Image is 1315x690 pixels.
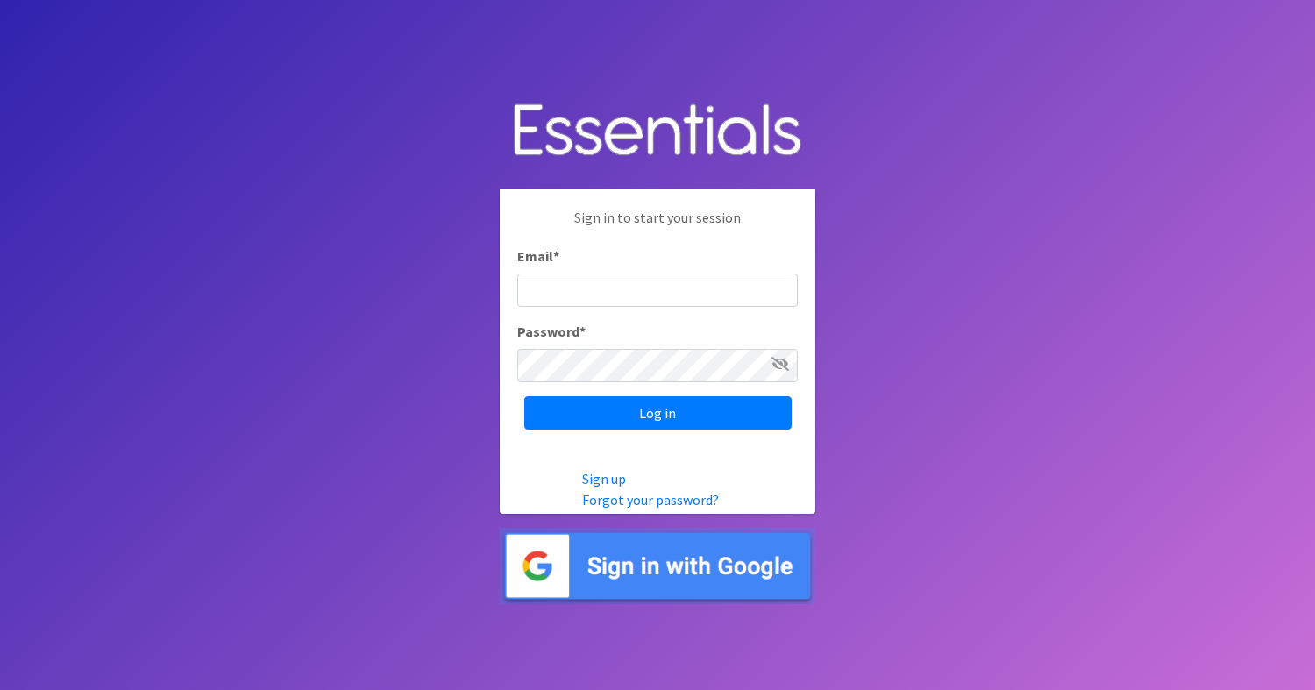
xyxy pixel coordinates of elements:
[579,323,586,340] abbr: required
[517,321,586,342] label: Password
[500,86,815,176] img: Human Essentials
[582,470,626,487] a: Sign up
[517,207,798,245] p: Sign in to start your session
[553,247,559,265] abbr: required
[582,491,719,509] a: Forgot your password?
[524,396,792,430] input: Log in
[517,245,559,267] label: Email
[500,528,815,604] img: Sign in with Google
